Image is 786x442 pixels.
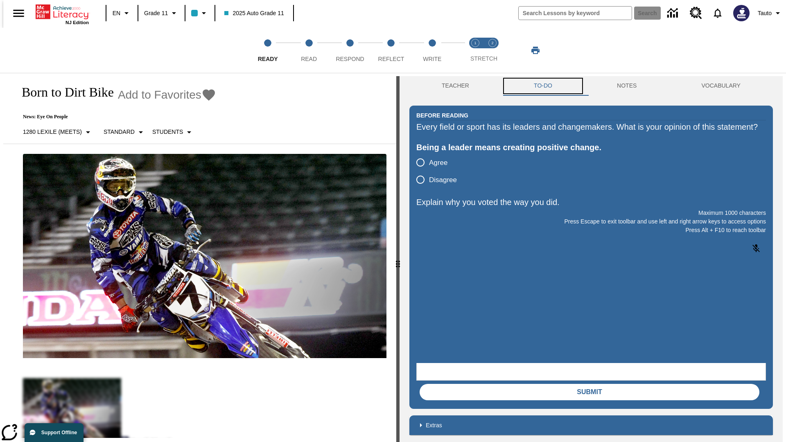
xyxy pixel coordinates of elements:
[522,43,549,58] button: Print
[285,28,332,73] button: Read step 2 of 5
[336,56,364,62] span: Respond
[104,128,135,136] p: Standard
[20,125,96,140] button: Select Lexile, 1280 Lexile (Meets)
[409,28,456,73] button: Write step 5 of 5
[733,5,750,21] img: Avatar
[746,239,766,258] button: Click to activate and allow voice recognition
[585,76,669,96] button: NOTES
[416,217,766,226] p: Press Escape to exit toolbar and use left and right arrow keys to access options
[3,76,396,438] div: reading
[23,154,386,359] img: Motocross racer James Stewart flies through the air on his dirt bike.
[501,76,585,96] button: TO-DO
[7,1,31,25] button: Open side menu
[728,2,754,24] button: Select a new avatar
[152,128,183,136] p: Students
[463,28,487,73] button: Stretch Read step 1 of 2
[149,125,197,140] button: Select Student
[416,209,766,217] p: Maximum 1000 characters
[707,2,728,24] a: Notifications
[416,154,463,188] div: poll
[662,2,685,25] a: Data Center
[378,56,404,62] span: Reflect
[113,9,120,18] span: EN
[244,28,291,73] button: Ready step 1 of 5
[65,20,89,25] span: NJ Edition
[258,56,278,62] span: Ready
[416,196,766,209] p: Explain why you voted the way you did.
[519,7,632,20] input: search field
[758,9,772,18] span: Tauto
[141,6,182,20] button: Grade: Grade 11, Select a grade
[409,76,773,96] div: Instructional Panel Tabs
[416,141,766,154] div: Being a leader means creating positive change.
[367,28,415,73] button: Reflect step 4 of 5
[224,9,284,18] span: 2025 Auto Grade 11
[36,3,89,25] div: Home
[754,6,786,20] button: Profile/Settings
[429,158,447,168] span: Agree
[423,56,441,62] span: Write
[118,88,201,101] span: Add to Favorites
[3,7,120,14] body: Explain why you voted the way you did. Maximum 1000 characters Press Alt + F10 to reach toolbar P...
[491,41,493,45] text: 2
[409,415,773,435] div: Extras
[13,114,216,120] p: News: Eye On People
[25,423,84,442] button: Support Offline
[474,41,476,45] text: 1
[109,6,135,20] button: Language: EN, Select a language
[41,430,77,435] span: Support Offline
[144,9,168,18] span: Grade 11
[669,76,773,96] button: VOCABULARY
[301,56,317,62] span: Read
[685,2,707,24] a: Resource Center, Will open in new tab
[416,111,468,120] h2: Before Reading
[416,226,766,235] p: Press Alt + F10 to reach toolbar
[188,6,212,20] button: Class color is light blue. Change class color
[13,85,114,100] h1: Born to Dirt Bike
[420,384,759,400] button: Submit
[400,76,783,442] div: activity
[326,28,374,73] button: Respond step 3 of 5
[118,88,216,102] button: Add to Favorites - Born to Dirt Bike
[23,128,82,136] p: 1280 Lexile (Meets)
[429,175,457,185] span: Disagree
[100,125,149,140] button: Scaffolds, Standard
[416,120,766,133] div: Every field or sport has its leaders and changemakers. What is your opinion of this statement?
[470,55,497,62] span: STRETCH
[426,421,442,430] p: Extras
[481,28,504,73] button: Stretch Respond step 2 of 2
[396,76,400,442] div: Press Enter or Spacebar and then press right and left arrow keys to move the slider
[409,76,501,96] button: Teacher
